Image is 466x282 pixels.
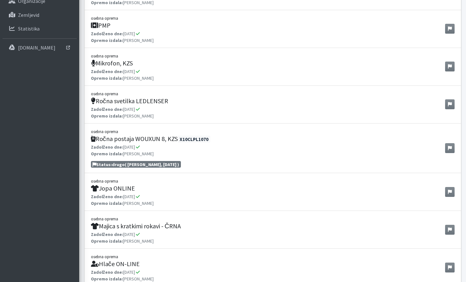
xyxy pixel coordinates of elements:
[91,31,123,37] strong: Zadolženo dne:
[91,69,123,74] strong: Zadolženo dne:
[91,59,154,67] h5: Mikrofon, KZS
[91,216,118,221] small: osebna oprema
[3,9,77,21] a: Zemljevid
[91,106,123,112] strong: Zadolženo dne:
[91,91,118,96] small: osebna oprema
[91,68,154,82] p: [DATE] [PERSON_NAME]
[91,53,118,58] small: osebna oprema
[91,144,123,150] strong: Zadolženo dne:
[3,22,77,35] a: Statistika
[91,144,210,157] p: [DATE] [PERSON_NAME]
[91,113,123,119] strong: Opremo izdala:
[91,185,154,192] h5: Jopa ONLINE
[91,30,154,44] p: [DATE] [PERSON_NAME]
[91,232,123,237] strong: Zadolženo dne:
[91,231,181,245] p: [DATE] [PERSON_NAME]
[18,12,39,18] p: Zemljevid
[91,200,123,206] strong: Opremo izdala:
[91,194,123,199] strong: Zadolženo dne:
[91,276,123,282] strong: Opremo izdala:
[91,254,118,259] small: osebna oprema
[91,16,118,21] small: osebna oprema
[91,37,123,43] strong: Opremo izdala:
[91,97,168,105] h5: Ročna svetilka LEDLENSER
[91,151,123,157] strong: Opremo izdala:
[91,135,210,143] h5: Ročna postaja WOUXUN 8, KZS
[93,162,179,167] span: Status: ( [PERSON_NAME], [DATE] )
[112,162,125,167] strong: drugo
[91,178,118,184] small: osebna oprema
[91,22,154,29] h5: PMP
[91,222,181,230] h5: Majica s kratkimi rokavi - ČRNA
[91,260,154,268] h5: Hlače ON-LINE
[18,25,40,32] p: Statistika
[91,75,123,81] strong: Opremo izdala:
[91,129,118,134] small: osebna oprema
[91,193,154,207] p: [DATE] [PERSON_NAME]
[91,106,168,119] p: [DATE] [PERSON_NAME]
[178,136,210,143] span: X10CLPL1070
[91,238,123,244] strong: Opremo izdala:
[3,41,77,54] a: [DOMAIN_NAME]
[18,44,55,51] p: [DOMAIN_NAME]
[91,269,123,275] strong: Zadolženo dne:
